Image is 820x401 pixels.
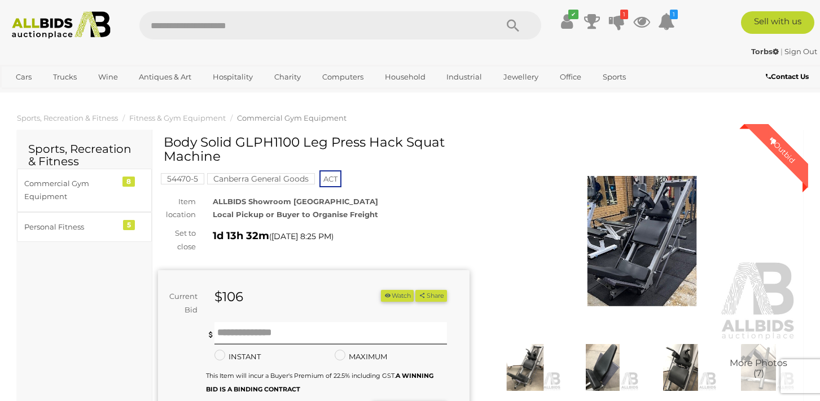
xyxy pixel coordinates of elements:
span: | [780,47,783,56]
i: 1 [620,10,628,19]
a: 54470-5 [161,174,204,183]
mark: Canberra General Goods [207,173,315,184]
a: 1 [608,11,625,32]
button: Search [485,11,541,39]
button: Watch [381,290,414,302]
li: Watch this item [381,290,414,302]
strong: $106 [214,289,243,305]
a: [GEOGRAPHIC_DATA] [8,86,103,105]
a: Office [552,68,589,86]
a: ✔ [559,11,576,32]
strong: Torbs [751,47,779,56]
a: Industrial [439,68,489,86]
mark: 54470-5 [161,173,204,184]
b: Contact Us [766,72,809,81]
img: Body Solid GLPH1100 Leg Press Hack Squat Machine [567,344,639,390]
a: Charity [267,68,308,86]
div: Item location [150,195,204,222]
img: Body Solid GLPH1100 Leg Press Hack Squat Machine [486,141,798,341]
a: More Photos(7) [722,344,795,390]
div: Commercial Gym Equipment [24,177,117,204]
a: Jewellery [496,68,546,86]
strong: 1d 13h 32m [213,230,269,242]
a: Wine [91,68,125,86]
a: Personal Fitness 5 [17,212,152,242]
a: Trucks [46,68,84,86]
a: Sports, Recreation & Fitness [17,113,118,122]
a: Commercial Gym Equipment 8 [17,169,152,212]
a: Torbs [751,47,780,56]
span: ( ) [269,232,334,241]
small: This Item will incur a Buyer's Premium of 22.5% including GST. [206,372,433,393]
div: Outbid [756,124,808,176]
a: Antiques & Art [131,68,199,86]
label: INSTANT [214,350,261,363]
h1: Body Solid GLPH1100 Leg Press Hack Squat Machine [164,135,467,164]
i: ✔ [568,10,578,19]
span: More Photos (7) [730,359,787,378]
strong: ALLBIDS Showroom [GEOGRAPHIC_DATA] [213,197,378,206]
a: Commercial Gym Equipment [237,113,347,122]
img: Allbids.com.au [6,11,116,39]
button: Share [415,290,446,302]
h2: Sports, Recreation & Fitness [28,143,141,168]
a: Hospitality [205,68,260,86]
a: Cars [8,68,39,86]
a: Sell with us [741,11,814,34]
span: [DATE] 8:25 PM [271,231,331,241]
i: 1 [670,10,678,19]
a: Sports [595,68,633,86]
span: ACT [319,170,341,187]
div: 5 [123,220,135,230]
a: Canberra General Goods [207,174,315,183]
b: A WINNING BID IS A BINDING CONTRACT [206,372,433,393]
a: Computers [315,68,371,86]
div: Set to close [150,227,204,253]
label: MAXIMUM [335,350,387,363]
div: 8 [122,177,135,187]
img: Body Solid GLPH1100 Leg Press Hack Squat Machine [489,344,562,390]
a: 1 [658,11,675,32]
div: Personal Fitness [24,221,117,233]
a: Household [378,68,433,86]
img: Body Solid GLPH1100 Leg Press Hack Squat Machine [722,344,795,390]
a: Contact Us [766,70,812,83]
img: Body Solid GLPH1100 Leg Press Hack Squat Machine [644,344,717,390]
div: Current Bid [158,290,206,316]
strong: Local Pickup or Buyer to Organise Freight [213,210,378,219]
a: Fitness & Gym Equipment [129,113,226,122]
a: Sign Out [784,47,817,56]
